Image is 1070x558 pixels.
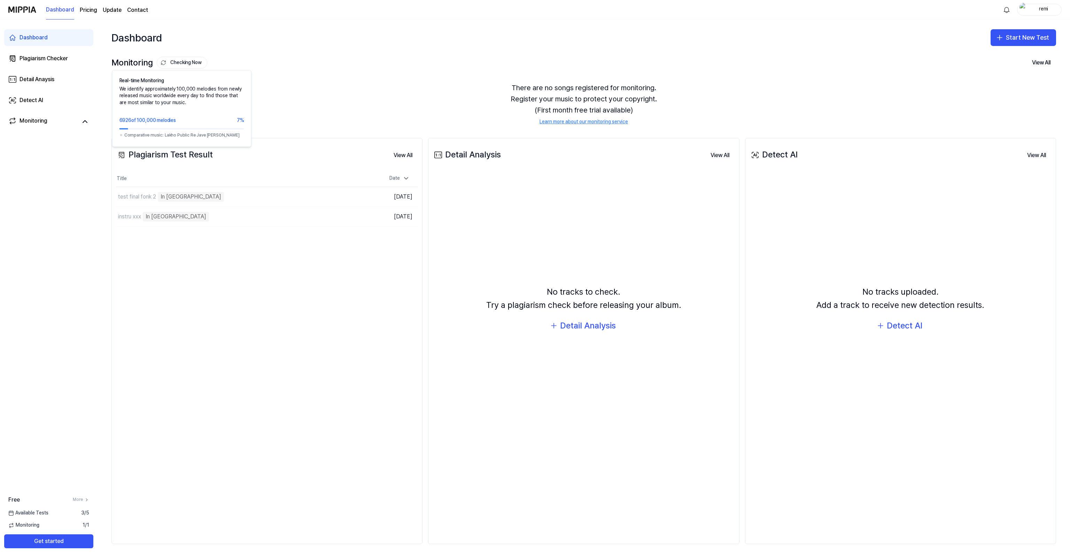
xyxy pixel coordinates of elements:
[119,117,176,124] div: 6926 of 100,000 melodies
[750,148,798,161] div: Detect AI
[118,212,141,221] div: instru xxx
[1017,4,1062,16] button: profileremi
[4,92,93,109] a: Detect AI
[871,317,929,334] button: Detect AI
[20,75,54,84] div: Detail Anaysis
[165,132,244,138] div: Lakho Public Re Jave [PERSON_NAME]
[4,71,93,88] a: Detail Anaysis
[1030,6,1057,13] div: remi
[20,33,48,42] div: Dashboard
[124,132,163,138] div: Comparative music:
[4,29,93,46] a: Dashboard
[237,117,244,124] div: 7%
[116,170,342,187] th: Title
[540,118,628,125] a: Learn more about our monitoring service
[20,117,47,126] div: Monitoring
[81,510,89,517] span: 3 / 5
[8,522,39,529] span: Monitoring
[8,496,20,504] span: Free
[4,50,93,67] a: Plagiarism Checker
[388,148,418,162] button: View All
[560,319,616,332] div: Detail Analysis
[111,74,1056,134] div: There are no songs registered for monitoring. Register your music to protect your copyright. (Fir...
[342,207,418,227] td: [DATE]
[111,56,207,69] div: Monitoring
[127,6,148,14] a: Contact
[1022,148,1052,162] button: View All
[1019,3,1028,17] img: profile
[119,77,244,84] div: Real-time Monitoring
[157,57,207,69] button: Checking Now
[887,319,922,332] div: Detect AI
[143,212,209,222] div: In [GEOGRAPHIC_DATA]
[118,193,156,201] div: test final fonk 2
[816,285,984,312] div: No tracks uploaded. Add a track to receive new detection results.
[158,192,224,202] div: In [GEOGRAPHIC_DATA]
[80,6,97,14] a: Pricing
[83,522,89,529] span: 1 / 1
[8,510,48,517] span: Available Tests
[1026,56,1056,70] button: View All
[116,148,213,161] div: Plagiarism Test Result
[4,534,93,548] button: Get started
[342,187,418,207] td: [DATE]
[119,85,244,106] div: We identify approximately 100,000 melodies from newly released music worldwide every day to find ...
[433,148,501,161] div: Detail Analysis
[20,54,68,63] div: Plagiarism Checker
[1002,6,1011,14] img: 알림
[73,497,89,503] a: More
[991,29,1056,46] button: Start New Test
[387,173,412,184] div: Date
[545,317,623,334] button: Detail Analysis
[705,148,735,162] button: View All
[103,6,122,14] a: Update
[8,117,78,126] a: Monitoring
[111,26,162,49] div: Dashboard
[486,285,681,312] div: No tracks to check. Try a plagiarism check before releasing your album.
[20,96,43,104] div: Detect AI
[46,0,74,20] a: Dashboard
